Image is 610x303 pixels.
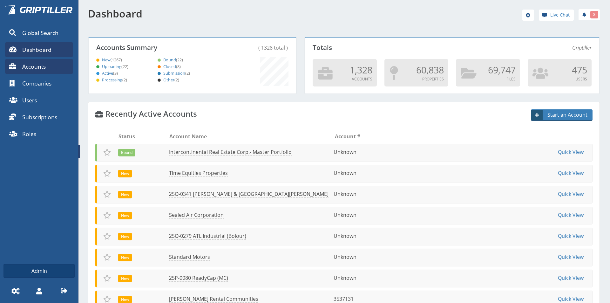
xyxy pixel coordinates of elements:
a: Processing(2) [94,77,127,83]
span: Closed [155,64,181,69]
div: New [118,232,132,240]
span: (1267) [111,57,122,63]
span: Add to Favorites [103,211,111,219]
div: New [118,274,132,282]
p: Accounts [317,76,372,82]
a: Closed(8) [155,64,181,69]
span: 8 [593,12,595,17]
span: Companies [22,79,51,87]
span: Subscriptions [22,113,57,121]
a: Roles [5,126,73,141]
a: Global Search [5,25,73,40]
a: Submission(2) [155,70,190,76]
span: New [94,57,122,63]
a: Time Equities Properties [169,169,228,177]
div: help [522,10,534,23]
a: Active(3) [94,70,118,76]
li: Status [119,133,168,140]
li: Account Name [169,133,333,140]
a: Quick View [558,274,584,281]
span: (2) [185,70,190,76]
div: New [118,253,132,261]
li: Unknown [334,253,383,261]
a: Companies [5,76,73,91]
span: Add to Favorites [103,148,111,156]
span: Dashboard [22,45,51,54]
a: Dashboard [5,42,73,57]
span: New [118,170,132,177]
span: Add to Favorites [103,295,111,303]
a: 25P-0080 ReadyCap (MC) [169,274,228,282]
a: Quick View [558,148,584,155]
li: Unknown [334,190,383,198]
span: (3) [113,70,118,76]
span: 1,328 [350,64,372,76]
a: Quick View [558,190,584,197]
a: Sealed Air Corporation [169,211,224,219]
span: Roles [22,130,36,138]
span: (8) [176,64,181,69]
div: notifications [574,8,600,21]
span: 60,838 [416,64,444,76]
span: 69,747 [488,64,516,76]
a: 25O-0279 ATL Industrial (Bolour) [169,232,246,240]
a: Quick View [558,169,584,176]
span: New [118,191,132,198]
a: New(1267) [94,57,122,63]
div: New [118,169,132,177]
span: Other [155,77,179,83]
a: Standard Motors [169,253,210,261]
span: Add to Favorites [103,274,111,282]
div: New [118,211,132,219]
h4: Recently Active Accounts [95,109,197,118]
li: Unknown [334,169,383,177]
span: Bound [118,149,135,156]
h1: Dashboard [88,8,340,19]
p: Files [460,76,515,82]
span: Live Chat [550,11,570,18]
span: Active [94,71,118,76]
a: [PERSON_NAME] Rental Communities [169,295,258,303]
div: ( 1328 total ) [213,44,288,52]
span: Add to Favorites [103,190,111,198]
span: Submission [155,71,190,76]
a: Users [5,93,73,108]
span: Bound [155,57,183,63]
span: Add to Favorites [103,169,111,177]
span: Processing [94,77,127,83]
span: (22) [121,64,128,69]
li: Unknown [334,274,383,282]
a: Live Chat [539,10,574,21]
p: Totals [313,44,448,51]
span: New [118,233,132,240]
span: Start an Account [544,111,592,119]
a: Intercontinental Real Estate Corp.- Master Portfolio [169,148,292,156]
span: (2) [174,77,179,83]
a: Subscriptions [5,109,73,125]
span: 475 [572,64,587,76]
div: Bound [118,148,135,156]
div: New [118,190,132,198]
span: Accounts [22,62,46,71]
span: New [118,275,132,282]
p: Users [532,76,587,82]
li: Unknown [334,232,383,240]
div: help [539,10,574,23]
span: Users [22,96,37,104]
p: Accounts Summary [96,44,205,51]
p: Properties [389,76,444,82]
a: Other(2) [155,77,179,83]
a: Uploading(22) [94,64,128,69]
a: Accounts [5,59,73,74]
a: Start an Account [531,109,593,121]
a: Quick View [558,295,584,302]
a: 25O-0341 [PERSON_NAME] & [GEOGRAPHIC_DATA][PERSON_NAME] [169,190,329,198]
a: Quick View [558,232,584,239]
span: Global Search [22,29,58,37]
span: Uploading [94,64,128,69]
li: Unknown [334,211,383,219]
span: (22) [176,57,183,63]
span: Griptiller [572,44,592,52]
a: Bound(22) [155,57,183,63]
span: New [118,254,132,261]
